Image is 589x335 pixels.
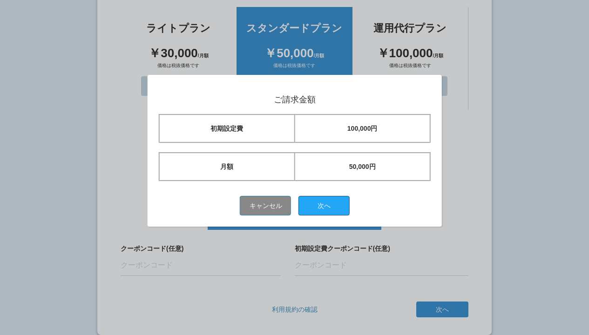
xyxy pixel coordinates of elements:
button: 次へ [298,196,350,215]
h1: ご請求金額 [158,95,431,105]
td: 月額 [159,153,294,181]
td: 50,000円 [295,153,430,181]
td: 初期設定費 [159,114,294,142]
td: 100,000円 [295,114,430,142]
button: キャンセル [240,196,291,215]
